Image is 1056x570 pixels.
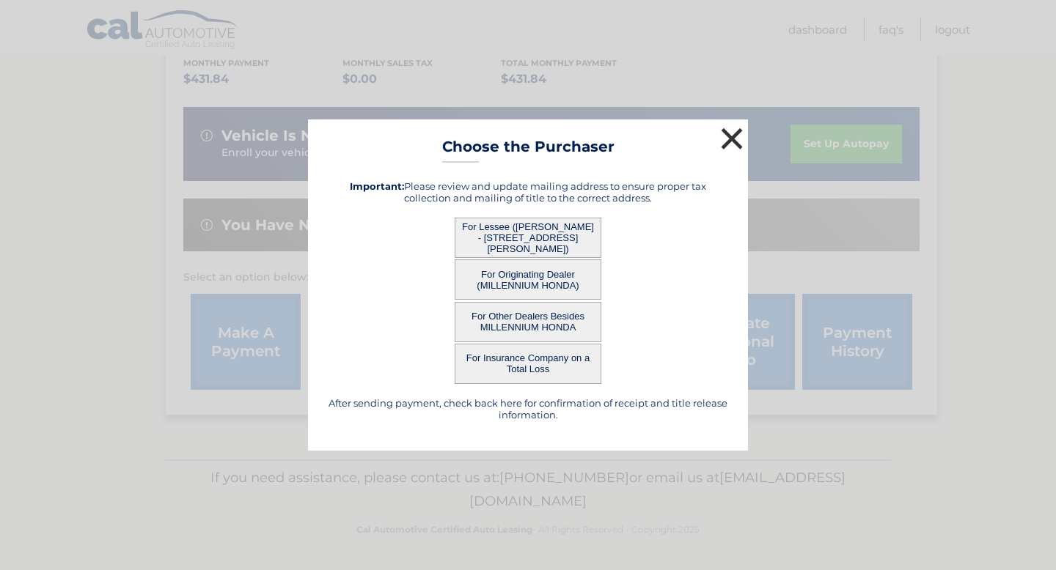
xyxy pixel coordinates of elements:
h3: Choose the Purchaser [442,138,615,163]
h5: Please review and update mailing address to ensure proper tax collection and mailing of title to ... [326,180,730,204]
button: For Lessee ([PERSON_NAME] - [STREET_ADDRESS][PERSON_NAME]) [455,218,601,258]
h5: After sending payment, check back here for confirmation of receipt and title release information. [326,397,730,421]
strong: Important: [350,180,404,192]
button: For Insurance Company on a Total Loss [455,344,601,384]
button: For Other Dealers Besides MILLENNIUM HONDA [455,302,601,342]
button: × [717,124,747,153]
button: For Originating Dealer (MILLENNIUM HONDA) [455,259,601,300]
